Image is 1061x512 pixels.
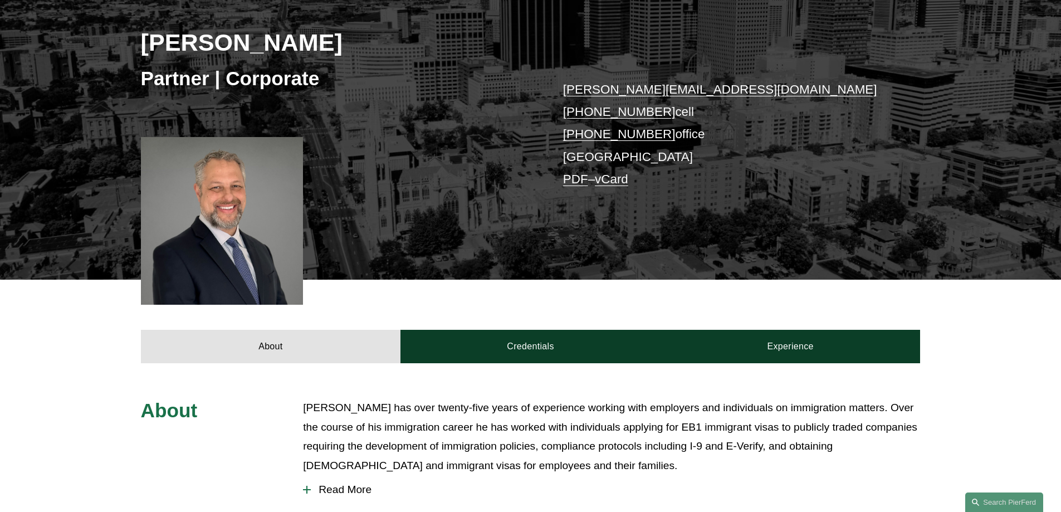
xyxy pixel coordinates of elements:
a: About [141,330,401,363]
p: [PERSON_NAME] has over twenty-five years of experience working with employers and individuals on ... [303,398,920,475]
a: [PHONE_NUMBER] [563,127,676,141]
button: Read More [303,475,920,504]
a: PDF [563,172,588,186]
h3: Partner | Corporate [141,66,531,91]
a: Credentials [400,330,661,363]
a: [PHONE_NUMBER] [563,105,676,119]
span: Read More [311,484,920,496]
a: Search this site [965,493,1043,512]
h2: [PERSON_NAME] [141,28,531,57]
a: vCard [595,172,628,186]
a: Experience [661,330,921,363]
span: About [141,399,198,421]
p: cell office [GEOGRAPHIC_DATA] – [563,79,888,191]
a: [PERSON_NAME][EMAIL_ADDRESS][DOMAIN_NAME] [563,82,877,96]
